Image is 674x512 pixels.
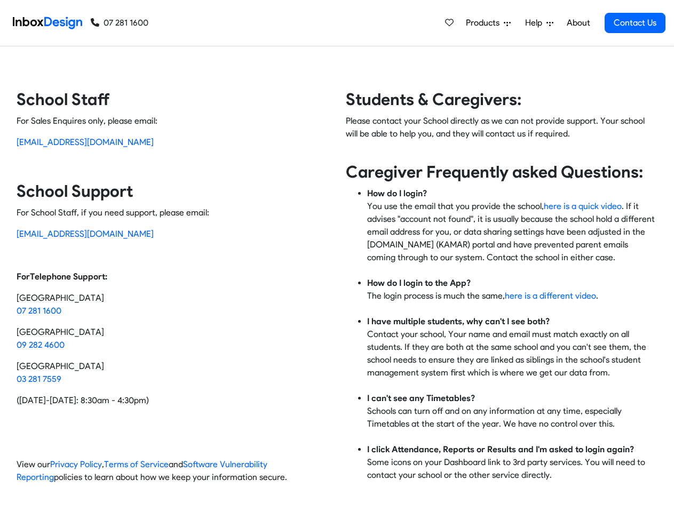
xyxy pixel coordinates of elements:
a: Products [462,12,515,34]
p: For School Staff, if you need support, please email: [17,206,329,219]
strong: I have multiple students, why can't I see both? [367,316,550,326]
li: Schools can turn off and on any information at any time, especially Timetables at the start of th... [367,392,658,443]
a: 07 281 1600 [91,17,148,29]
strong: For [17,271,30,282]
strong: School Support [17,181,133,201]
a: here is a different video [505,291,596,301]
a: Privacy Policy [50,459,102,469]
li: Some icons on your Dashboard link to 3rd party services. You will need to contact your school or ... [367,443,658,482]
li: Contact your school, Your name and email must match exactly on all students. If they are both at ... [367,315,658,392]
p: [GEOGRAPHIC_DATA] [17,326,329,351]
li: You use the email that you provide the school, . If it advises "account not found", it is usually... [367,187,658,277]
strong: How do I login to the App? [367,278,471,288]
a: here is a quick video [544,201,622,211]
a: Terms of Service [104,459,169,469]
strong: I click Attendance, Reports or Results and I'm asked to login again? [367,444,634,454]
a: Contact Us [605,13,665,33]
li: The login process is much the same, . [367,277,658,315]
a: [EMAIL_ADDRESS][DOMAIN_NAME] [17,229,154,239]
p: For Sales Enquires only, please email: [17,115,329,127]
a: 03 281 7559 [17,374,61,384]
p: ([DATE]-[DATE]: 8:30am - 4:30pm) [17,394,329,407]
strong: School Staff [17,90,110,109]
a: About [564,12,593,34]
strong: I can't see any Timetables? [367,393,475,403]
a: 07 281 1600 [17,306,61,316]
a: [EMAIL_ADDRESS][DOMAIN_NAME] [17,137,154,147]
strong: Caregiver Frequently asked Questions: [346,162,643,182]
span: Products [466,17,504,29]
a: Help [521,12,558,34]
strong: How do I login? [367,188,427,198]
span: Help [525,17,546,29]
a: 09 282 4600 [17,340,65,350]
p: View our , and policies to learn about how we keep your information secure. [17,458,329,484]
strong: Students & Caregivers: [346,90,521,109]
strong: Telephone Support: [30,271,107,282]
p: Please contact your School directly as we can not provide support. Your school will be able to he... [346,115,658,153]
p: [GEOGRAPHIC_DATA] [17,360,329,386]
p: [GEOGRAPHIC_DATA] [17,292,329,317]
